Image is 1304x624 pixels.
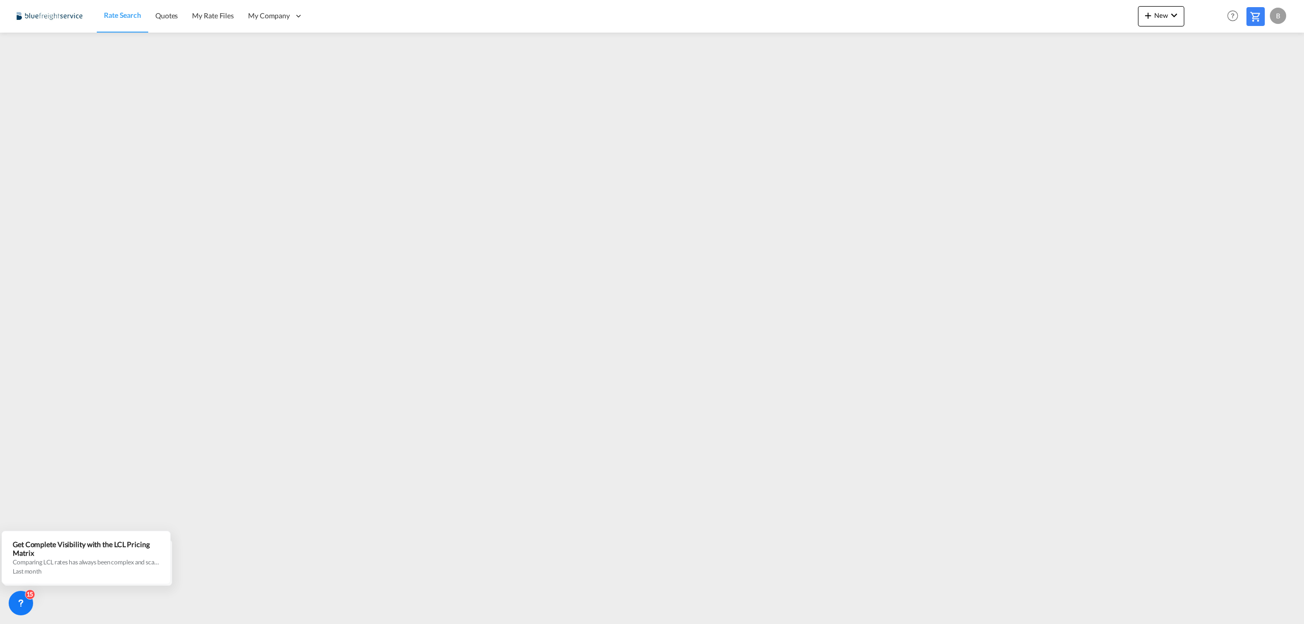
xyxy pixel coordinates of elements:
[248,11,290,21] span: My Company
[1138,6,1184,26] button: icon-plus 400-fgNewicon-chevron-down
[1142,9,1154,21] md-icon: icon-plus 400-fg
[155,11,178,20] span: Quotes
[1270,8,1286,24] div: B
[1224,7,1241,24] span: Help
[1224,7,1246,25] div: Help
[15,5,84,28] img: 9097ab40c0d911ee81d80fb7ec8da167.JPG
[1142,11,1180,19] span: New
[104,11,141,19] span: Rate Search
[192,11,234,20] span: My Rate Files
[1168,9,1180,21] md-icon: icon-chevron-down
